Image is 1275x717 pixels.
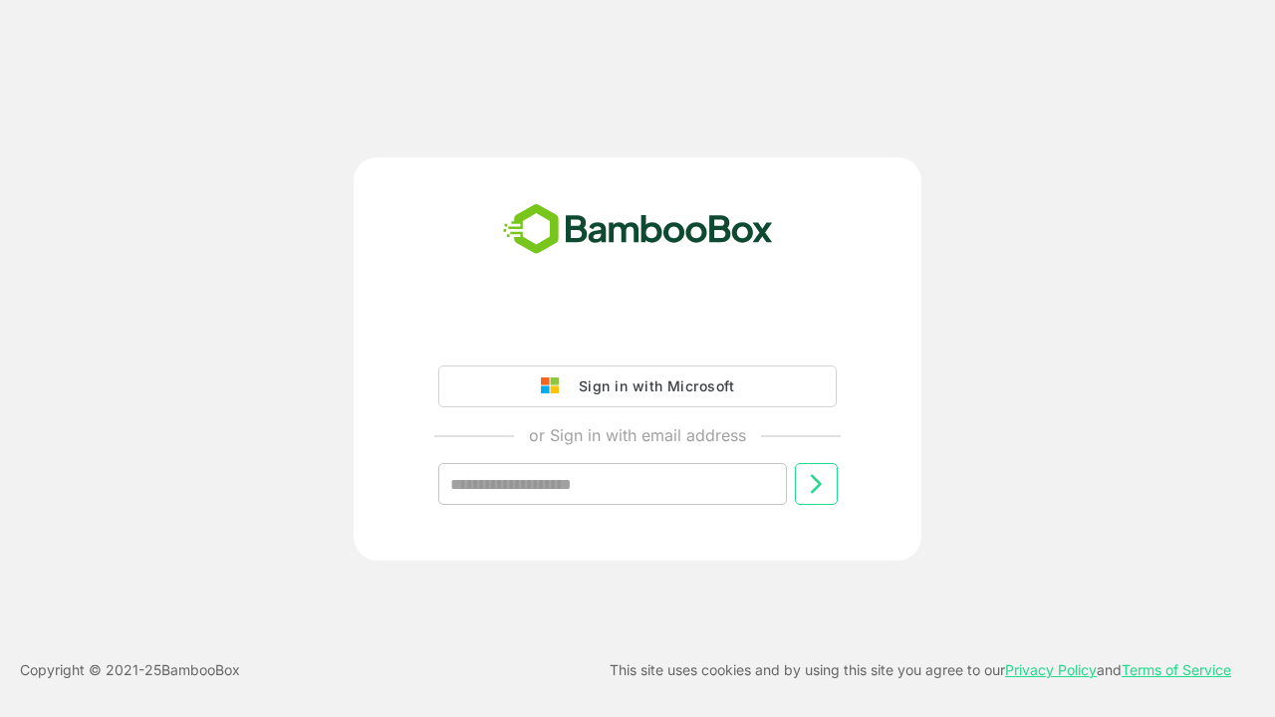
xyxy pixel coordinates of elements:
button: Sign in with Microsoft [438,365,837,407]
a: Privacy Policy [1005,661,1097,678]
a: Terms of Service [1122,661,1231,678]
div: Sign in with Microsoft [569,373,734,399]
p: Copyright © 2021- 25 BambooBox [20,658,240,682]
p: or Sign in with email address [529,423,746,447]
img: google [541,377,569,395]
img: bamboobox [492,197,784,263]
p: This site uses cookies and by using this site you agree to our and [610,658,1231,682]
